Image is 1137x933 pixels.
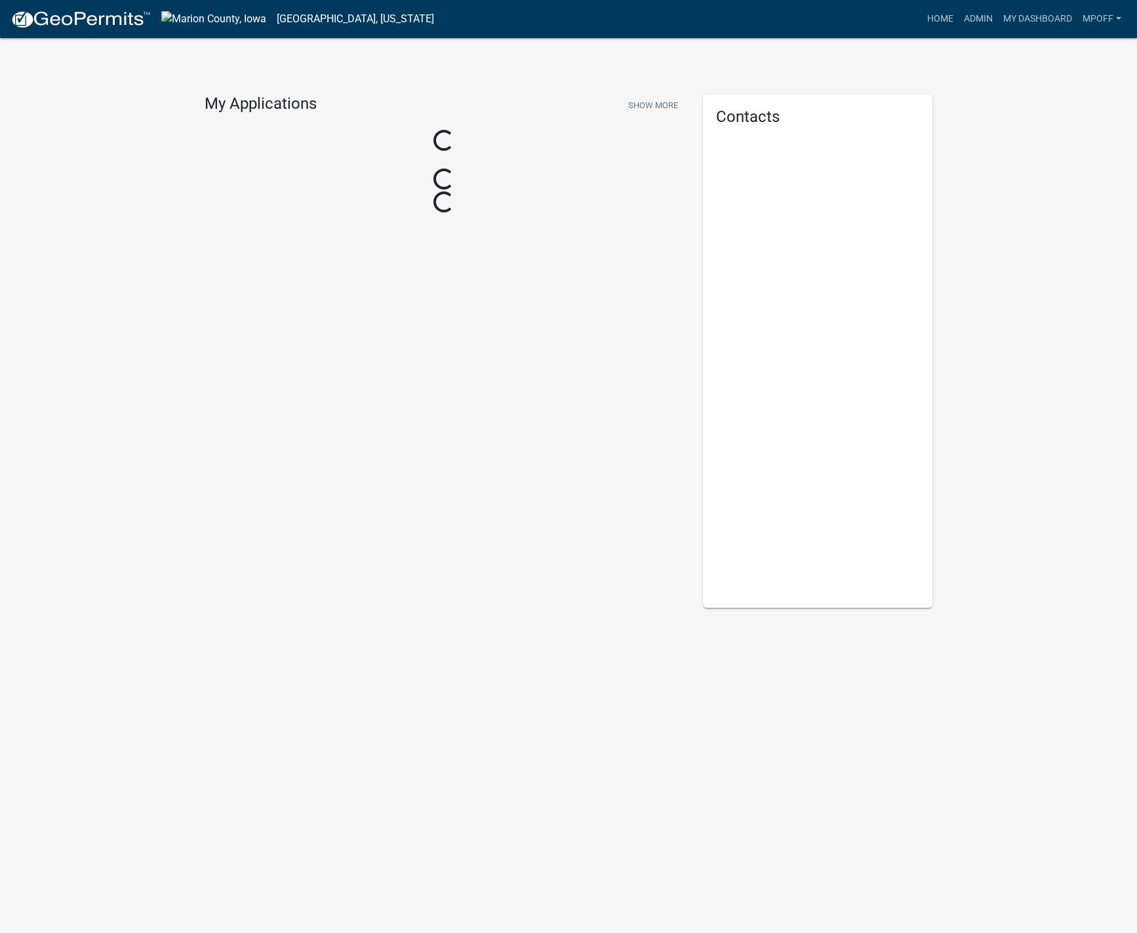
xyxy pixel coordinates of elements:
a: [GEOGRAPHIC_DATA], [US_STATE] [277,8,434,30]
h5: Contacts [716,108,919,127]
a: Admin [959,7,998,31]
button: Show More [623,94,683,116]
h4: My Applications [205,94,317,114]
img: Marion County, Iowa [161,11,266,27]
a: mpoff [1077,7,1127,31]
a: My Dashboard [998,7,1077,31]
a: Home [922,7,959,31]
